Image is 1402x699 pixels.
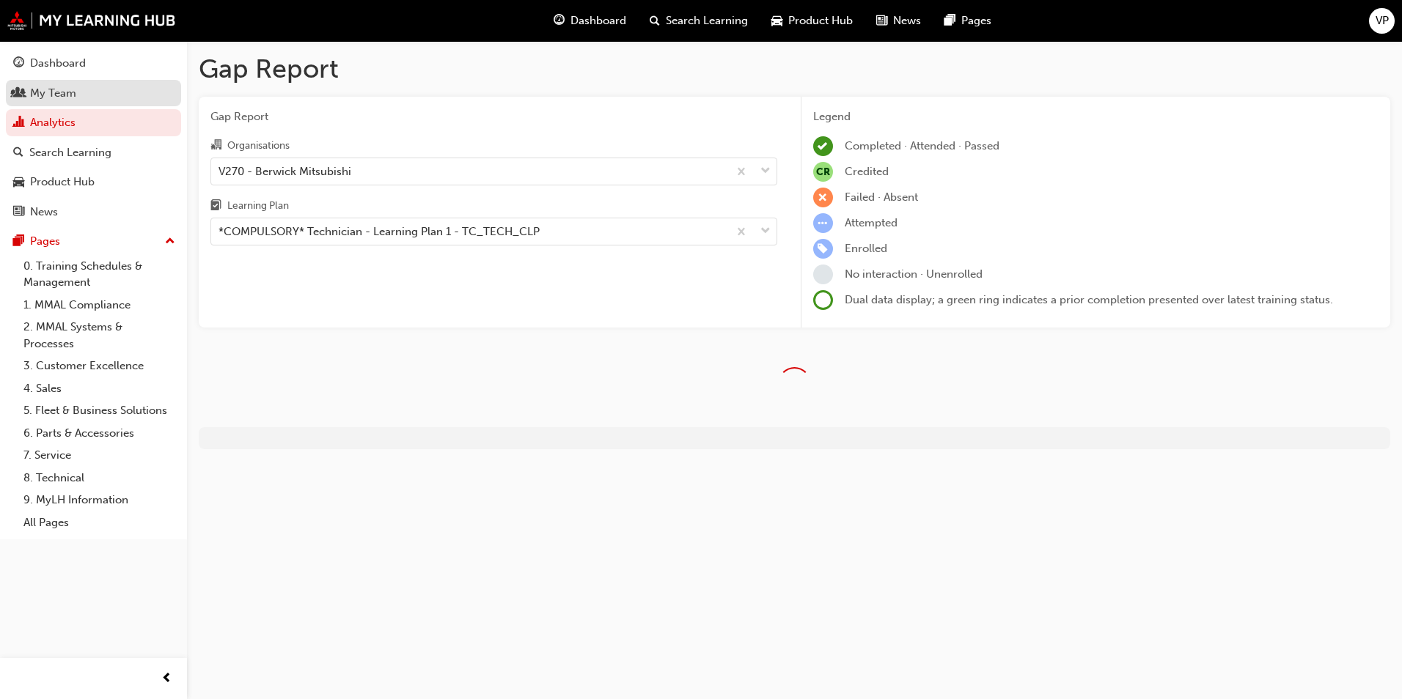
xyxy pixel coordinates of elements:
[760,162,771,181] span: down-icon
[219,163,351,180] div: V270 - Berwick Mitsubishi
[6,80,181,107] a: My Team
[6,199,181,226] a: News
[760,6,865,36] a: car-iconProduct Hub
[210,108,777,125] span: Gap Report
[13,235,24,248] span: pages-icon
[18,355,181,377] a: 3. Customer Excellence
[6,109,181,136] a: Analytics
[944,12,955,30] span: pages-icon
[18,294,181,317] a: 1. MMAL Compliance
[13,116,24,130] span: chart-icon
[30,55,86,72] div: Dashboard
[638,6,760,36] a: search-iconSearch Learning
[845,293,1333,306] span: Dual data display; a green ring indicates a prior completion presented over latest training status.
[760,222,771,241] span: down-icon
[6,169,181,196] a: Product Hub
[30,233,60,250] div: Pages
[161,670,172,688] span: prev-icon
[6,47,181,228] button: DashboardMy TeamAnalyticsSearch LearningProduct HubNews
[845,165,889,178] span: Credited
[865,6,933,36] a: news-iconNews
[18,444,181,467] a: 7. Service
[961,12,991,29] span: Pages
[666,12,748,29] span: Search Learning
[6,50,181,77] a: Dashboard
[813,108,1379,125] div: Legend
[13,176,24,189] span: car-icon
[18,511,181,534] a: All Pages
[1376,12,1389,29] span: VP
[845,139,999,152] span: Completed · Attended · Passed
[845,267,983,281] span: No interaction · Unenrolled
[813,265,833,284] span: learningRecordVerb_NONE-icon
[18,255,181,294] a: 0. Training Schedules & Management
[30,85,76,102] div: My Team
[771,12,782,30] span: car-icon
[788,12,853,29] span: Product Hub
[165,232,175,251] span: up-icon
[18,422,181,445] a: 6. Parts & Accessories
[30,174,95,191] div: Product Hub
[219,223,540,240] div: *COMPULSORY* Technician - Learning Plan 1 - TC_TECH_CLP
[554,12,565,30] span: guage-icon
[18,316,181,355] a: 2. MMAL Systems & Processes
[813,239,833,259] span: learningRecordVerb_ENROLL-icon
[227,199,289,213] div: Learning Plan
[13,147,23,160] span: search-icon
[1369,8,1395,34] button: VP
[845,242,887,255] span: Enrolled
[13,57,24,70] span: guage-icon
[893,12,921,29] span: News
[13,206,24,219] span: news-icon
[210,139,221,152] span: organisation-icon
[570,12,626,29] span: Dashboard
[199,53,1390,85] h1: Gap Report
[6,228,181,255] button: Pages
[30,204,58,221] div: News
[227,138,290,153] div: Organisations
[933,6,1003,36] a: pages-iconPages
[813,162,833,182] span: null-icon
[813,188,833,207] span: learningRecordVerb_FAIL-icon
[13,87,24,100] span: people-icon
[18,489,181,511] a: 9. MyLH Information
[845,191,918,204] span: Failed · Absent
[813,136,833,156] span: learningRecordVerb_COMPLETE-icon
[6,139,181,166] a: Search Learning
[876,12,887,30] span: news-icon
[813,213,833,233] span: learningRecordVerb_ATTEMPT-icon
[29,144,111,161] div: Search Learning
[18,377,181,400] a: 4. Sales
[18,467,181,489] a: 8. Technical
[542,6,638,36] a: guage-iconDashboard
[650,12,660,30] span: search-icon
[210,200,221,213] span: learningplan-icon
[18,399,181,422] a: 5. Fleet & Business Solutions
[845,216,898,229] span: Attempted
[7,11,176,30] img: mmal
